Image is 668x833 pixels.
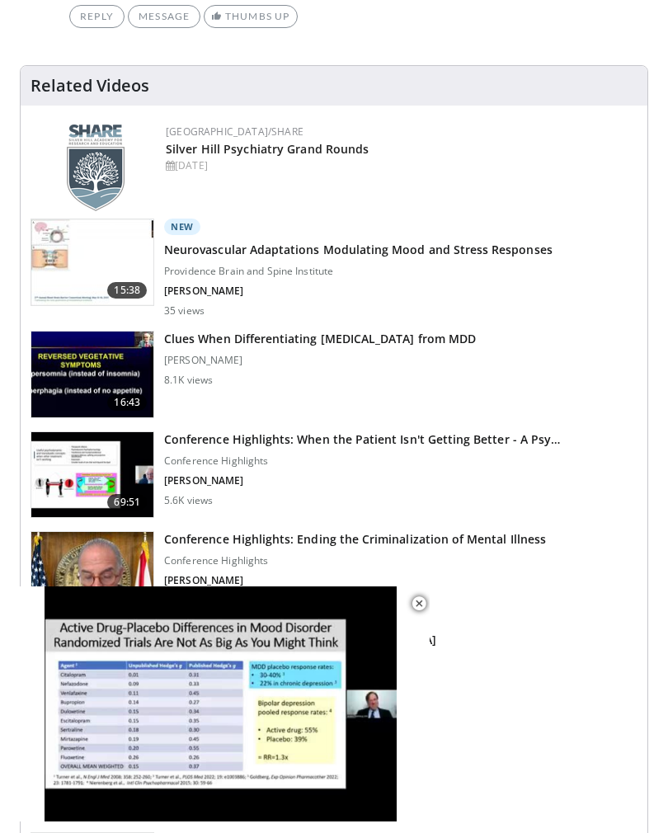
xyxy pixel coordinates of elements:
[107,282,147,299] span: 15:38
[69,5,125,28] a: Reply
[164,431,560,448] h3: Conference Highlights: When the Patient Isn't Getting Better - A Psy…
[164,304,205,318] p: 35 views
[31,331,637,418] a: 16:43 Clues When Differentiating [MEDICAL_DATA] from MDD [PERSON_NAME] 8.1K views
[107,394,147,411] span: 16:43
[204,5,297,28] a: Thumbs Up
[31,431,637,519] a: 69:51 Conference Highlights: When the Patient Isn't Getting Better - A Psy… Conference Highlights...
[107,494,147,511] span: 69:51
[164,494,213,507] p: 5.6K views
[31,219,637,318] a: 15:38 New Neurovascular Adaptations Modulating Mood and Stress Responses Providence Brain and Spi...
[166,158,634,173] div: [DATE]
[164,554,546,567] p: Conference Highlights
[31,219,153,305] img: 4562edde-ec7e-4758-8328-0659f7ef333d.150x105_q85_crop-smart_upscale.jpg
[164,574,546,587] p: [PERSON_NAME]
[31,432,153,518] img: 4362ec9e-0993-4580-bfd4-8e18d57e1d49.150x105_q85_crop-smart_upscale.jpg
[164,219,200,235] p: New
[164,285,553,298] p: [PERSON_NAME]
[402,586,435,621] button: Close
[31,531,637,619] a: 21:12 Conference Highlights: Ending the Criminalization of Mental Illness Conference Highlights [...
[164,265,553,278] p: Providence Brain and Spine Institute
[31,76,149,96] h4: Related Videos
[128,5,200,28] a: Message
[31,332,153,417] img: a6520382-d332-4ed3-9891-ee688fa49237.150x105_q85_crop-smart_upscale.jpg
[164,331,476,347] h3: Clues When Differentiating [MEDICAL_DATA] from MDD
[166,125,303,139] a: [GEOGRAPHIC_DATA]/SHARE
[164,474,560,487] p: [PERSON_NAME]
[67,125,125,211] img: f8aaeb6d-318f-4fcf-bd1d-54ce21f29e87.png.150x105_q85_autocrop_double_scale_upscale_version-0.2.png
[166,141,369,157] a: Silver Hill Psychiatry Grand Rounds
[164,454,560,468] p: Conference Highlights
[164,242,553,258] h3: Neurovascular Adaptations Modulating Mood and Stress Responses
[164,354,476,367] p: [PERSON_NAME]
[12,586,430,821] video-js: Video Player
[164,531,546,548] h3: Conference Highlights: Ending the Criminalization of Mental Illness
[164,374,213,387] p: 8.1K views
[31,532,153,618] img: 1419e6f0-d69a-482b-b3ae-1573189bf46e.150x105_q85_crop-smart_upscale.jpg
